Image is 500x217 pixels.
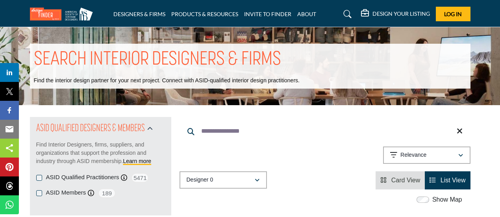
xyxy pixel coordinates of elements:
[30,7,97,20] img: Site Logo
[36,175,42,181] input: ASID Qualified Practitioners checkbox
[400,151,426,159] p: Relevance
[361,9,430,19] div: DESIGN YOUR LISTING
[171,11,238,17] a: PRODUCTS & RESOURCES
[187,176,213,184] p: Designer 0
[123,158,152,164] a: Learn more
[391,177,420,184] span: Card View
[430,177,465,184] a: View List
[36,141,165,165] p: Find Interior Designers, firms, suppliers, and organizations that support the profession and indu...
[441,177,466,184] span: List View
[380,177,420,184] a: View Card
[444,11,462,17] span: Log In
[131,173,149,183] span: 5471
[425,171,470,189] li: List View
[180,122,470,141] input: Search Keyword
[34,48,281,72] h1: SEARCH INTERIOR DESIGNERS & FIRMS
[432,195,462,204] label: Show Map
[336,8,357,20] a: Search
[383,147,470,164] button: Relevance
[36,122,145,136] h2: ASID QUALIFIED DESIGNERS & MEMBERS
[372,10,430,17] h5: DESIGN YOUR LISTING
[46,188,86,197] label: ASID Members
[36,190,42,196] input: ASID Members checkbox
[436,7,470,21] button: Log In
[244,11,291,17] a: INVITE TO FINDER
[98,188,116,198] span: 189
[46,173,119,182] label: ASID Qualified Practitioners
[297,11,316,17] a: ABOUT
[376,171,425,189] li: Card View
[34,77,300,85] p: Find the interior design partner for your next project. Connect with ASID-qualified interior desi...
[113,11,165,17] a: DESIGNERS & FIRMS
[180,171,267,189] button: Designer 0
